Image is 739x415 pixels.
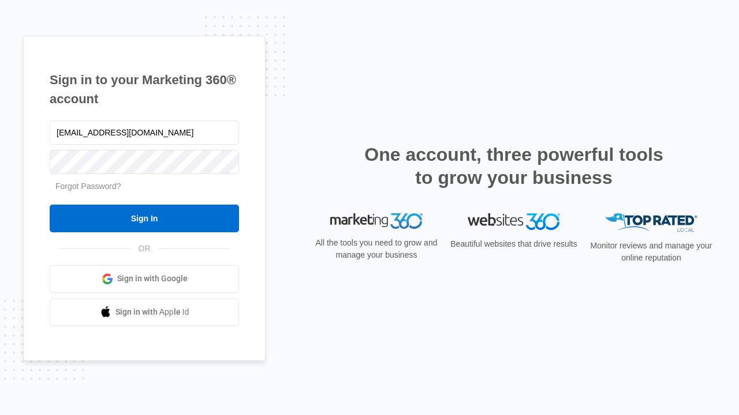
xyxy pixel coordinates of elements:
[361,143,667,189] h2: One account, three powerful tools to grow your business
[50,265,239,293] a: Sign in with Google
[312,237,441,261] p: All the tools you need to grow and manage your business
[330,213,423,229] img: Marketing 360
[50,120,239,145] input: Email
[468,213,560,230] img: Websites 360
[130,243,159,255] span: OR
[115,306,189,318] span: Sign in with Apple Id
[449,238,578,250] p: Beautiful websites that drive results
[117,273,188,285] span: Sign in with Google
[50,299,239,326] a: Sign in with Apple Id
[605,213,697,232] img: Top Rated Local
[50,70,239,108] h1: Sign in to your Marketing 360® account
[55,182,121,191] a: Forgot Password?
[50,205,239,232] input: Sign In
[587,240,716,264] p: Monitor reviews and manage your online reputation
